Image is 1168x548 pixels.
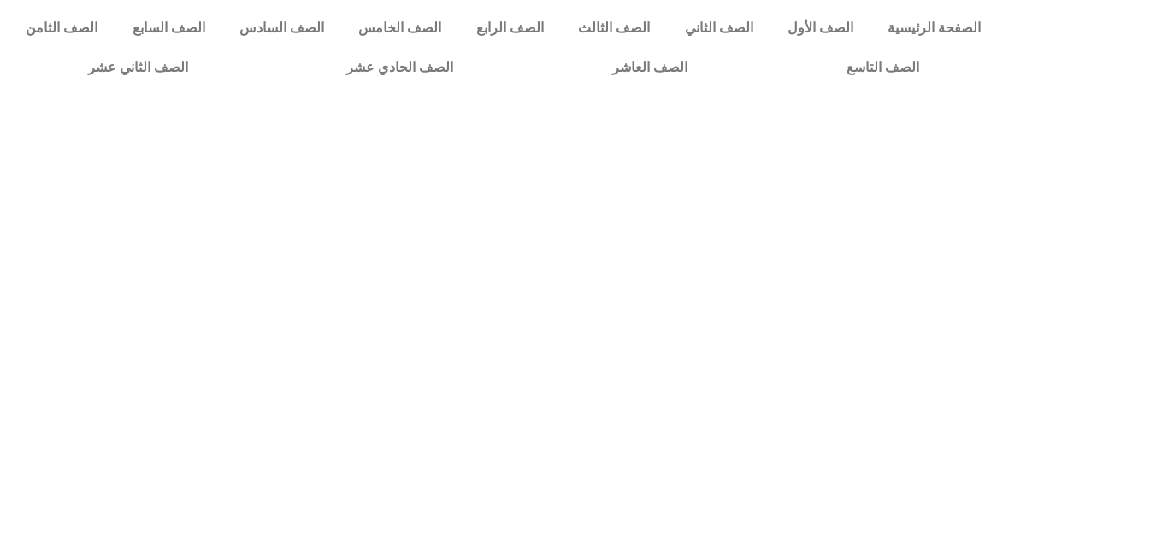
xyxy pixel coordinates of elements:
a: الصف الثامن [9,9,115,48]
a: الصف الحادي عشر [268,48,534,87]
a: الصف الأول [770,9,870,48]
a: الصف التاسع [767,48,999,87]
a: الصف العاشر [533,48,767,87]
a: الصف السابع [115,9,221,48]
a: الصف الخامس [341,9,458,48]
a: الصف السادس [222,9,341,48]
a: الصف الثاني عشر [9,48,268,87]
a: الصف الثاني [667,9,770,48]
a: الصف الثالث [561,9,667,48]
a: الصف الرابع [459,9,561,48]
a: الصفحة الرئيسية [870,9,998,48]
